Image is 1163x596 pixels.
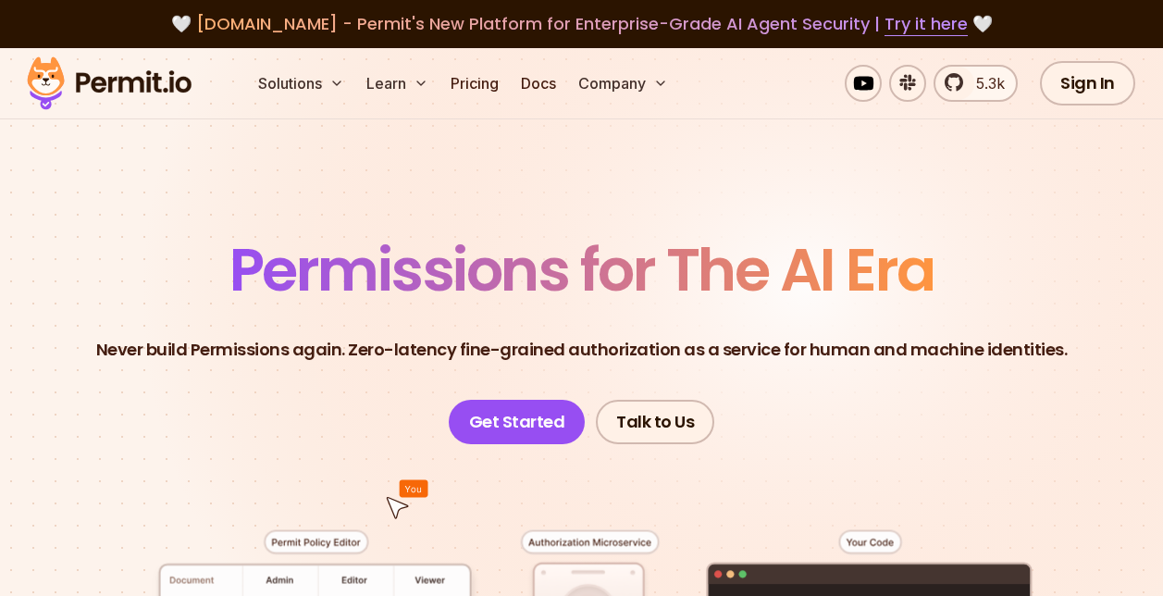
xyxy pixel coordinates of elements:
a: Sign In [1040,61,1135,106]
a: Get Started [449,400,586,444]
p: Never build Permissions again. Zero-latency fine-grained authorization as a service for human and... [96,337,1068,363]
img: Permit logo [19,52,200,115]
div: 🤍 🤍 [44,11,1119,37]
a: Docs [513,65,563,102]
a: 5.3k [934,65,1018,102]
span: 5.3k [965,72,1005,94]
span: [DOMAIN_NAME] - Permit's New Platform for Enterprise-Grade AI Agent Security | [196,12,968,35]
a: Try it here [885,12,968,36]
button: Learn [359,65,436,102]
button: Company [571,65,675,102]
span: Permissions for The AI Era [229,229,934,311]
a: Talk to Us [596,400,714,444]
a: Pricing [443,65,506,102]
button: Solutions [251,65,352,102]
